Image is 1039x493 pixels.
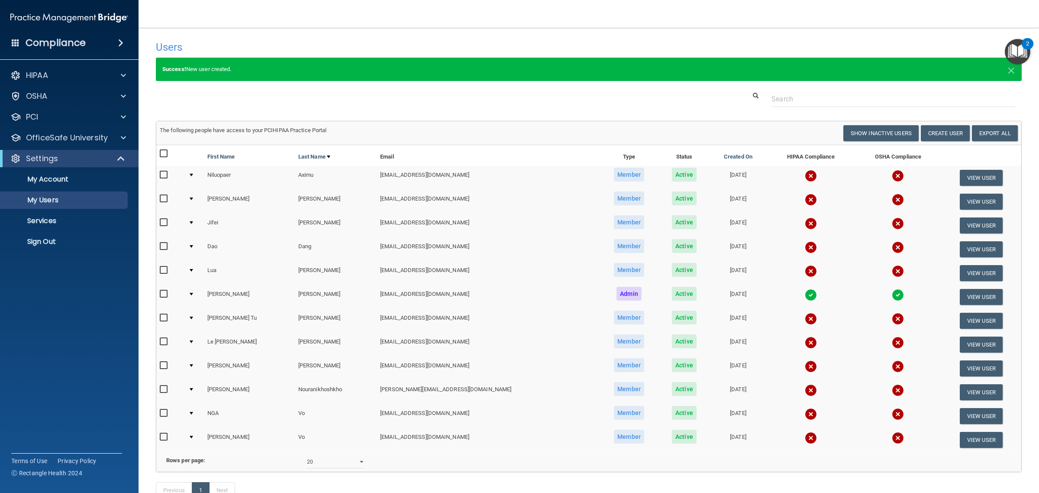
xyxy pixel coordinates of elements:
td: [EMAIL_ADDRESS][DOMAIN_NAME] [377,190,599,214]
a: Last Name [298,152,330,162]
img: cross.ca9f0e7f.svg [805,384,817,396]
a: PCI [10,112,126,122]
th: Status [659,145,710,166]
td: Vo [295,428,377,451]
td: [DATE] [710,190,767,214]
td: [PERSON_NAME] [295,214,377,237]
td: [EMAIL_ADDRESS][DOMAIN_NAME] [377,285,599,309]
td: [PERSON_NAME][EMAIL_ADDRESS][DOMAIN_NAME] [377,380,599,404]
img: cross.ca9f0e7f.svg [892,265,904,277]
td: Jifei [204,214,295,237]
img: cross.ca9f0e7f.svg [805,408,817,420]
img: cross.ca9f0e7f.svg [892,170,904,182]
button: Open Resource Center, 2 new notifications [1005,39,1030,65]
th: Type [599,145,659,166]
td: [PERSON_NAME] [204,357,295,380]
span: Member [614,382,644,396]
img: cross.ca9f0e7f.svg [892,313,904,325]
span: Active [672,430,697,444]
button: View User [960,337,1003,353]
img: cross.ca9f0e7f.svg [892,432,904,444]
img: cross.ca9f0e7f.svg [805,265,817,277]
img: tick.e7d51cea.svg [892,289,904,301]
span: Active [672,215,697,229]
p: OfficeSafe University [26,133,108,143]
img: cross.ca9f0e7f.svg [892,241,904,253]
td: [PERSON_NAME] Tu [204,309,295,333]
button: Show Inactive Users [843,125,919,141]
img: cross.ca9f0e7f.svg [805,432,817,444]
span: Active [672,358,697,372]
button: View User [960,265,1003,281]
td: Dang [295,237,377,261]
button: View User [960,194,1003,210]
span: Active [672,263,697,277]
span: Member [614,168,644,182]
img: cross.ca9f0e7f.svg [805,313,817,325]
p: Services [6,217,124,225]
input: Search [771,91,1015,107]
img: cross.ca9f0e7f.svg [805,170,817,182]
td: [PERSON_NAME] [295,309,377,333]
a: OSHA [10,91,126,101]
span: Active [672,334,697,348]
button: View User [960,289,1003,305]
span: Member [614,334,644,348]
td: [EMAIL_ADDRESS][DOMAIN_NAME] [377,166,599,190]
td: [DATE] [710,261,767,285]
td: [DATE] [710,404,767,428]
div: New user created. [156,58,1022,81]
img: tick.e7d51cea.svg [805,289,817,301]
img: cross.ca9f0e7f.svg [805,217,817,230]
button: View User [960,313,1003,329]
td: [DATE] [710,428,767,451]
img: cross.ca9f0e7f.svg [892,360,904,373]
td: [PERSON_NAME] [204,190,295,214]
img: cross.ca9f0e7f.svg [805,241,817,253]
button: View User [960,360,1003,376]
td: [EMAIL_ADDRESS][DOMAIN_NAME] [377,333,599,357]
img: cross.ca9f0e7f.svg [805,360,817,373]
td: [EMAIL_ADDRESS][DOMAIN_NAME] [377,214,599,237]
button: View User [960,170,1003,186]
button: View User [960,217,1003,234]
span: Active [672,406,697,420]
td: Lua [204,261,295,285]
span: Member [614,430,644,444]
td: [PERSON_NAME] [295,261,377,285]
th: HIPAA Compliance [767,145,855,166]
h4: Compliance [26,37,86,49]
p: HIPAA [26,70,48,81]
button: View User [960,384,1003,400]
td: NGA [204,404,295,428]
span: Member [614,215,644,229]
p: OSHA [26,91,48,101]
span: The following people have access to your PCIHIPAA Practice Portal [160,127,327,133]
span: Member [614,191,644,205]
td: [DATE] [710,166,767,190]
span: Member [614,311,644,324]
img: cross.ca9f0e7f.svg [805,194,817,206]
td: [PERSON_NAME] [204,428,295,451]
td: [EMAIL_ADDRESS][DOMAIN_NAME] [377,237,599,261]
td: Dao [204,237,295,261]
th: Email [377,145,599,166]
img: cross.ca9f0e7f.svg [805,337,817,349]
span: Member [614,358,644,372]
td: [DATE] [710,285,767,309]
td: Nouranikhoshkho [295,380,377,404]
div: 2 [1026,44,1029,55]
a: First Name [207,152,235,162]
span: Member [614,263,644,277]
a: Created On [724,152,752,162]
td: [PERSON_NAME] [295,190,377,214]
a: Export All [972,125,1018,141]
td: [DATE] [710,237,767,261]
p: My Account [6,175,124,184]
span: Member [614,406,644,420]
button: Close [1007,64,1015,75]
td: [DATE] [710,380,767,404]
th: OSHA Compliance [855,145,941,166]
strong: Success! [162,66,186,72]
a: Settings [10,153,126,164]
